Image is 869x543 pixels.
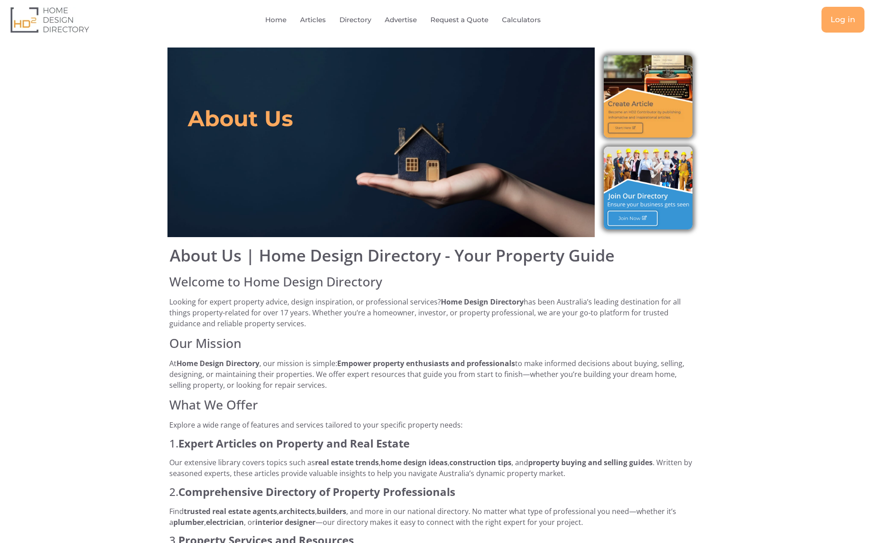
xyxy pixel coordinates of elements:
strong: real estate trends [315,457,379,467]
strong: construction tips [449,457,511,467]
nav: Menu [177,10,649,30]
h3: Our Mission [169,336,700,351]
strong: Expert Articles on Property and Real Estate [178,436,410,451]
strong: Empower property enthusiasts and professionals [337,358,515,368]
a: Home [265,10,286,30]
span: Log in [831,16,855,24]
p: Our extensive library covers topics such as , , , and . Written by seasoned experts, these articl... [169,457,700,479]
img: Join Directory [604,147,692,229]
a: Log in [821,7,864,33]
a: Articles [300,10,326,30]
strong: interior designer [255,517,315,527]
a: Advertise [385,10,417,30]
a: Directory [339,10,371,30]
strong: Home Design Directory [177,358,259,368]
strong: property buying and selling guides [528,457,653,467]
strong: plumber [173,517,204,527]
strong: trusted real estate agents [184,506,277,516]
strong: Comprehensive Directory of Property Professionals [178,484,455,499]
p: At , our mission is simple: to make informed decisions about buying, selling, designing, or maint... [169,358,700,391]
h2: About Us [188,105,293,132]
strong: builders [317,506,346,516]
h3: Welcome to Home Design Directory [169,274,700,290]
p: Find , , , and more in our national directory. No matter what type of professional you need—wheth... [169,506,700,528]
h4: 1. [169,437,700,450]
h1: About Us | Home Design Directory - Your Property Guide [170,248,699,264]
strong: architects [279,506,315,516]
strong: home design ideas [381,457,448,467]
h3: What We Offer [169,397,700,413]
img: Create Article [604,55,692,138]
p: Looking for expert property advice, design inspiration, or professional services? has been Austra... [169,296,700,329]
p: Explore a wide range of features and services tailored to your specific property needs: [169,419,700,430]
strong: Home Design Directory [441,297,524,307]
a: Request a Quote [430,10,488,30]
strong: electrician [206,517,244,527]
a: Calculators [502,10,541,30]
h4: 2. [169,486,700,499]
